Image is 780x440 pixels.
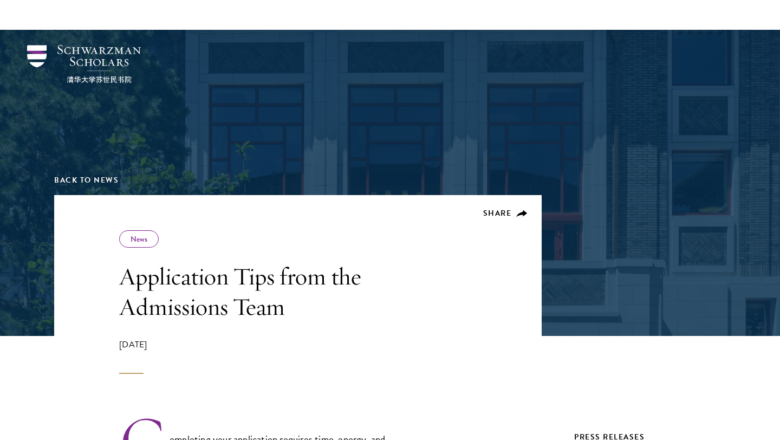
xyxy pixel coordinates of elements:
span: Share [483,208,512,219]
a: News [131,234,147,244]
h1: Application Tips from the Admissions Team [119,261,428,322]
button: Share [483,209,528,218]
div: [DATE] [119,338,428,374]
img: Schwarzman Scholars [27,45,141,83]
a: Back to News [54,174,119,186]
